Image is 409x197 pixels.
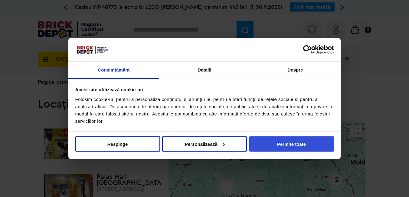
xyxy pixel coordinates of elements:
[75,136,160,152] button: Respinge
[68,62,159,79] a: Consimțământ
[281,45,334,54] a: Usercentrics Cookiebot - opens in a new window
[75,45,109,55] img: siglă
[159,62,250,79] a: Detalii
[249,136,334,152] button: Permite toate
[75,95,334,125] div: Folosim cookie-uri pentru a personaliza conținutul și anunțurile, pentru a oferi funcții de rețel...
[162,136,247,152] button: Personalizează
[75,86,334,93] div: Acest site utilizează cookie-uri
[250,62,341,79] a: Despre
